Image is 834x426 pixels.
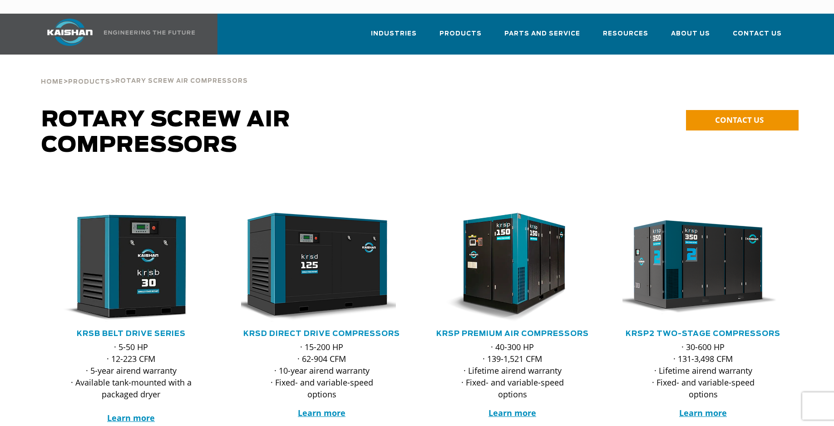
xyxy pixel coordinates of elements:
span: Rotary Screw Air Compressors [115,78,248,84]
span: Resources [603,29,648,39]
a: Learn more [298,407,345,418]
span: Home [41,79,63,85]
a: Industries [371,22,417,53]
a: KRSD Direct Drive Compressors [243,330,400,337]
span: About Us [671,29,710,39]
a: KRSB Belt Drive Series [77,330,186,337]
img: kaishan logo [36,19,104,46]
a: Resources [603,22,648,53]
p: · 5-50 HP · 12-223 CFM · 5-year airend warranty · Available tank-mounted with a packaged dryer [69,341,194,424]
div: krsb30 [50,213,212,322]
a: Products [439,22,482,53]
img: krsd125 [234,213,396,322]
div: > > [41,55,248,89]
a: Parts and Service [504,22,580,53]
span: Rotary Screw Air Compressors [41,109,291,156]
span: CONTACT US [715,115,764,125]
span: Products [68,79,110,85]
p: · 40-300 HP · 139-1,521 CFM · Lifetime airend warranty · Fixed- and variable-speed options [450,341,575,400]
img: krsb30 [44,213,205,322]
span: Industries [371,29,417,39]
a: KRSP2 Two-Stage Compressors [626,330,780,337]
span: Products [439,29,482,39]
a: Learn more [107,412,155,423]
a: Learn more [679,407,727,418]
div: krsp350 [622,213,784,322]
img: Engineering the future [104,30,195,35]
p: · 30-600 HP · 131-3,498 CFM · Lifetime airend warranty · Fixed- and variable-speed options [641,341,766,400]
a: About Us [671,22,710,53]
span: Contact Us [733,29,782,39]
a: Learn more [489,407,536,418]
a: Home [41,77,63,85]
span: Parts and Service [504,29,580,39]
a: KRSP Premium Air Compressors [436,330,589,337]
div: krsd125 [241,213,403,322]
p: · 15-200 HP · 62-904 CFM · 10-year airend warranty · Fixed- and variable-speed options [259,341,385,400]
a: Contact Us [733,22,782,53]
img: krsp150 [425,213,587,322]
a: Products [68,77,110,85]
img: krsp350 [616,213,777,322]
div: krsp150 [432,213,593,322]
a: Kaishan USA [36,14,197,55]
a: CONTACT US [686,110,799,130]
